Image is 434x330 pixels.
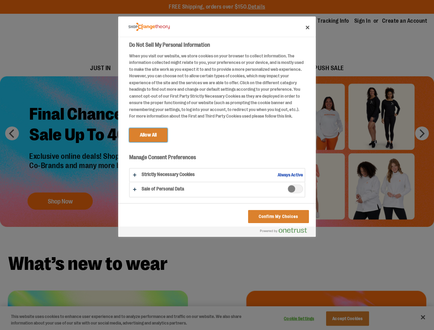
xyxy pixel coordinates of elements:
[129,20,170,34] div: Company Logo
[129,23,170,31] img: Company Logo
[288,185,303,193] span: Sale of Personal Data
[129,41,305,49] h2: Do Not Sell My Personal Information
[300,20,315,35] button: Close
[260,228,307,233] img: Powered by OneTrust Opens in a new Tab
[118,16,316,237] div: Preference center
[260,228,312,236] a: Powered by OneTrust Opens in a new Tab
[118,16,316,237] div: Do Not Sell My Personal Information
[129,53,305,120] div: When you visit our website, we store cookies on your browser to collect information. The informat...
[129,154,305,165] h3: Manage Consent Preferences
[248,210,309,223] button: Confirm My Choices
[129,128,167,142] button: Allow All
